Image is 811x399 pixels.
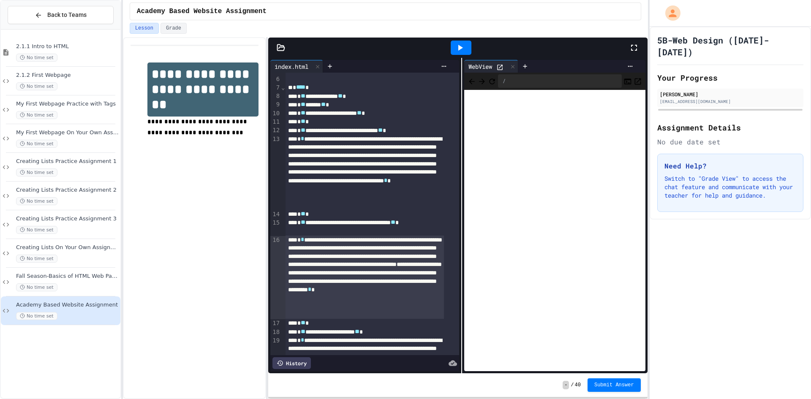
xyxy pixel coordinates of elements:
[8,6,114,24] button: Back to Teams
[16,244,119,251] span: Creating Lists On Your Own Assignment
[16,226,57,234] span: No time set
[16,255,57,263] span: No time set
[16,168,57,176] span: No time set
[16,82,57,90] span: No time set
[657,34,803,58] h1: 5B-Web Design ([DATE]-[DATE])
[16,111,57,119] span: No time set
[16,129,119,136] span: My First Webpage On Your Own Assignment
[571,382,574,388] span: /
[16,215,119,223] span: Creating Lists Practice Assignment 3
[656,3,683,23] div: My Account
[137,6,267,16] span: Academy Based Website Assignment
[16,140,57,148] span: No time set
[16,43,119,50] span: 2.1.1 Intro to HTML
[16,283,57,291] span: No time set
[594,382,634,388] span: Submit Answer
[563,381,569,389] span: -
[16,54,57,62] span: No time set
[664,161,796,171] h3: Need Help?
[16,312,57,320] span: No time set
[657,137,803,147] div: No due date set
[588,378,641,392] button: Submit Answer
[657,72,803,84] h2: Your Progress
[660,98,801,105] div: [EMAIL_ADDRESS][DOMAIN_NAME]
[16,197,57,205] span: No time set
[16,158,119,165] span: Creating Lists Practice Assignment 1
[657,122,803,133] h2: Assignment Details
[664,174,796,200] p: Switch to "Grade View" to access the chat feature and communicate with your teacher for help and ...
[130,23,159,34] button: Lesson
[16,301,119,309] span: Academy Based Website Assignment
[16,273,119,280] span: Fall Season-Basics of HTML Web Page Assignment
[660,90,801,98] div: [PERSON_NAME]
[575,382,581,388] span: 40
[161,23,187,34] button: Grade
[47,11,87,19] span: Back to Teams
[16,72,119,79] span: 2.1.2 First Webpage
[16,100,119,108] span: My First Webpage Practice with Tags
[16,187,119,194] span: Creating Lists Practice Assignment 2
